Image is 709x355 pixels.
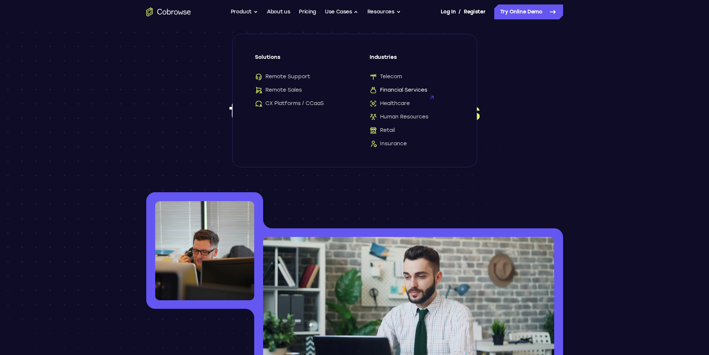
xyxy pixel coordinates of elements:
span: Industries [370,54,454,67]
button: Use Cases [325,4,358,19]
a: TelecomTelecom [370,73,454,80]
img: CX Platforms / CCaaS [255,100,262,107]
span: Healthcare [370,100,410,107]
a: HealthcareHealthcare [370,100,454,107]
span: Remote Support [255,73,310,80]
img: Insurance [370,140,377,148]
a: Register [464,4,485,19]
span: Financial Services [370,86,427,94]
span: Human Resources [370,113,428,121]
img: Financial Services [370,86,377,94]
a: Human ResourcesHuman Resources [370,113,454,121]
button: Product [231,4,258,19]
a: Try Online Demo [494,4,563,19]
img: Healthcare [370,100,377,107]
a: Remote SalesRemote Sales [255,86,340,94]
a: Financial ServicesFinancial Services [370,86,454,94]
a: InsuranceInsurance [370,140,454,148]
span: CX Platforms / CCaaS [255,100,324,107]
span: Remote Sales [255,86,302,94]
img: Retail [370,127,377,134]
span: Telecom [370,73,402,80]
span: Solutions [255,54,340,67]
a: Log In [441,4,456,19]
h1: Co-browsing for the [206,67,504,156]
span: / [459,7,461,16]
a: Pricing [299,4,316,19]
a: Remote SupportRemote Support [255,73,340,80]
img: Telecom [370,73,377,80]
a: About us [267,4,290,19]
a: RetailRetail [370,127,454,134]
span: Insurance [370,140,407,148]
img: Remote Support [255,73,262,80]
img: Human Resources [370,113,377,121]
img: Remote Sales [255,86,262,94]
a: Go to the home page [146,7,191,16]
button: Resources [367,4,401,19]
a: CX Platforms / CCaaSCX Platforms / CCaaS [255,100,340,107]
span: Retail [370,127,395,134]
